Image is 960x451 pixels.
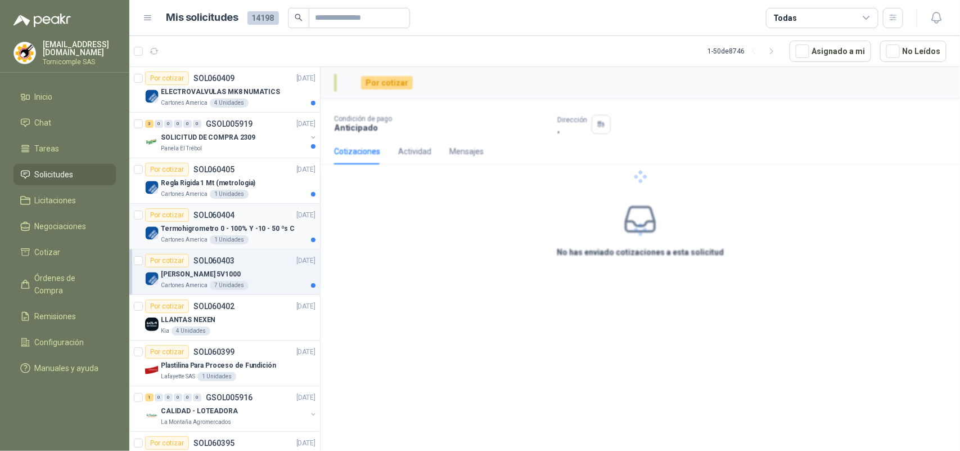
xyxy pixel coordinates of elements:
a: Inicio [13,86,116,108]
span: Inicio [35,91,53,103]
p: [DATE] [296,256,316,266]
span: search [295,14,303,21]
p: [DATE] [296,164,316,175]
p: SOL060395 [193,439,235,447]
a: Por cotizarSOL060409[DATE] Company LogoELECTROVALVULAS MK8 NUMATICSCartones America4 Unidades [129,67,320,113]
p: ELECTROVALVULAS MK8 NUMATICS [161,87,280,97]
p: SOL060404 [193,211,235,219]
p: GSOL005916 [206,394,253,401]
div: 0 [164,394,173,401]
div: Por cotizar [145,300,189,313]
span: Chat [35,117,52,129]
p: Regla Rigida 1 Mt (metrologia) [161,178,255,189]
p: SOL060403 [193,257,235,265]
div: 7 Unidades [210,281,249,290]
div: Por cotizar [145,436,189,450]
span: Remisiones [35,310,76,323]
button: No Leídos [880,41,947,62]
a: Órdenes de Compra [13,267,116,301]
span: Licitaciones [35,194,76,207]
div: Por cotizar [145,72,189,85]
a: Por cotizarSOL060403[DATE] Company Logo[PERSON_NAME] 5V1000Cartones America7 Unidades [129,249,320,295]
p: CALIDAD - LOTEADORA [161,406,238,417]
a: Por cotizarSOL060399[DATE] Company LogoPlastilina Para Proceso de FundiciónLafayette SAS1 Unidades [129,341,320,386]
p: Plastilina Para Proceso de Fundición [161,360,276,371]
img: Company Logo [145,90,159,103]
a: Solicitudes [13,164,116,185]
p: Cartones America [161,99,208,108]
span: Configuración [35,336,84,349]
span: Órdenes de Compra [35,272,105,297]
p: [DATE] [296,210,316,221]
p: [DATE] [296,73,316,84]
p: LLANTAS NEXEN [161,315,215,325]
a: Por cotizarSOL060404[DATE] Company LogoTermohigrometro 0 - 100% Y -10 - 50 ºs CCartones America1 ... [129,204,320,249]
div: 0 [193,120,201,128]
p: SOL060399 [193,348,235,356]
a: 1 0 0 0 0 0 GSOL005916[DATE] Company LogoCALIDAD - LOTEADORALa Montaña Agromercados [145,391,318,427]
p: Termohigrometro 0 - 100% Y -10 - 50 ºs C [161,224,295,234]
a: Remisiones [13,306,116,327]
p: La Montaña Agromercados [161,418,231,427]
div: 0 [155,120,163,128]
p: [DATE] [296,438,316,449]
button: Asignado a mi [790,41,871,62]
div: 1 Unidades [197,372,236,381]
a: Licitaciones [13,190,116,211]
img: Company Logo [145,363,159,377]
div: 0 [193,394,201,401]
p: SOL060409 [193,74,235,82]
p: Cartones America [161,281,208,290]
div: 0 [174,120,182,128]
img: Company Logo [145,135,159,149]
div: Todas [773,12,797,24]
p: [PERSON_NAME] 5V1000 [161,269,241,280]
div: 0 [155,394,163,401]
p: [DATE] [296,392,316,403]
div: 1 [145,394,154,401]
div: Por cotizar [145,345,189,359]
a: Chat [13,112,116,133]
img: Company Logo [145,409,159,422]
a: Por cotizarSOL060405[DATE] Company LogoRegla Rigida 1 Mt (metrologia)Cartones America1 Unidades [129,158,320,204]
span: Tareas [35,142,60,155]
p: [DATE] [296,301,316,312]
img: Company Logo [145,272,159,285]
div: 0 [174,394,182,401]
p: Cartones America [161,235,208,244]
img: Company Logo [14,42,35,64]
p: Tornicomple SAS [43,59,116,65]
div: 1 Unidades [210,235,249,244]
p: SOL060402 [193,302,235,310]
a: Manuales y ayuda [13,358,116,379]
div: 3 [145,120,154,128]
a: Tareas [13,138,116,159]
div: 0 [183,394,192,401]
p: Lafayette SAS [161,372,195,381]
div: 4 Unidades [172,327,210,336]
a: Por cotizarSOL060402[DATE] Company LogoLLANTAS NEXENKia4 Unidades [129,295,320,341]
div: Por cotizar [145,163,189,176]
span: Negociaciones [35,220,87,233]
h1: Mis solicitudes [166,10,238,26]
span: Cotizar [35,246,61,258]
p: SOL060405 [193,166,235,173]
a: Cotizar [13,242,116,263]
img: Logo peakr [13,14,71,27]
p: Cartones America [161,190,208,199]
p: [EMAIL_ADDRESS][DOMAIN_NAME] [43,41,116,56]
p: Panela El Trébol [161,144,202,153]
div: 1 - 50 de 8746 [707,42,781,60]
a: 3 0 0 0 0 0 GSOL005919[DATE] Company LogoSOLICITUD DE COMPRA 2309Panela El Trébol [145,117,318,153]
div: 0 [164,120,173,128]
p: GSOL005919 [206,120,253,128]
a: Negociaciones [13,216,116,237]
a: Configuración [13,332,116,353]
img: Company Logo [145,181,159,194]
span: Solicitudes [35,168,74,181]
div: 4 Unidades [210,99,249,108]
p: [DATE] [296,347,316,358]
span: Manuales y ayuda [35,362,99,374]
div: Por cotizar [145,208,189,222]
span: 14198 [247,11,279,25]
